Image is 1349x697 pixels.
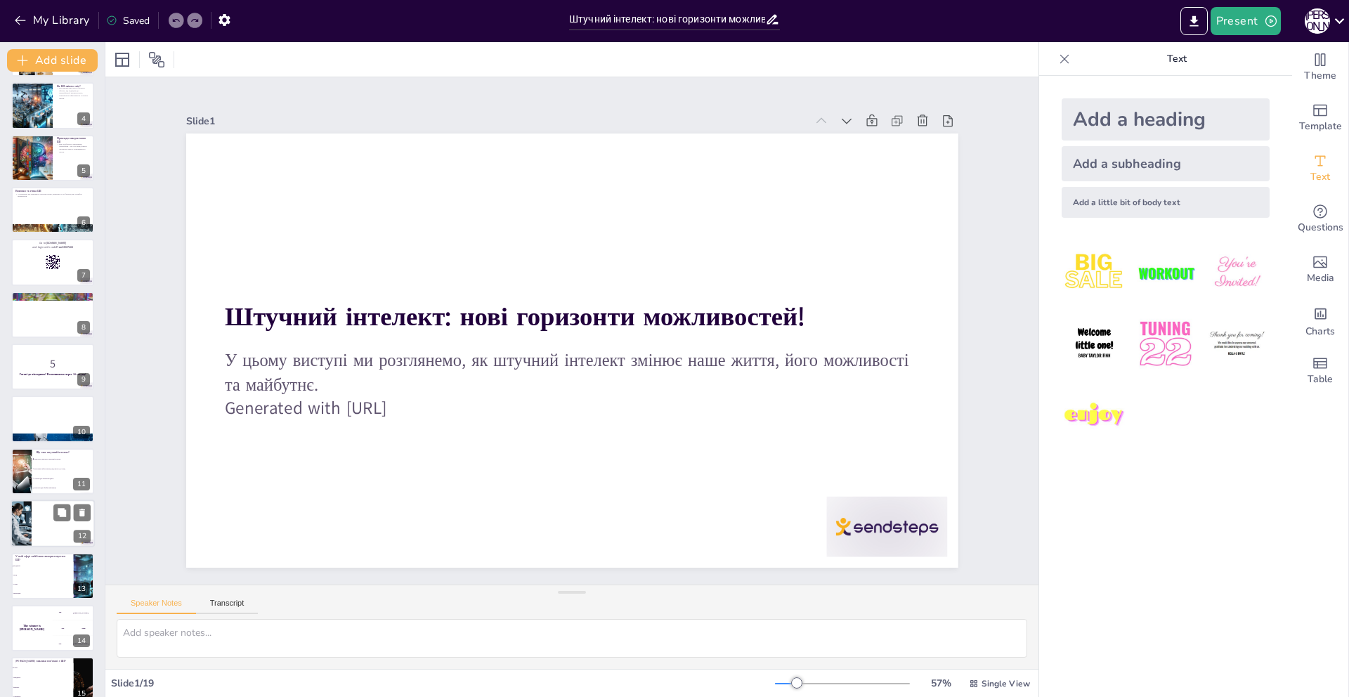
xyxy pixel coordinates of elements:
[53,605,94,620] div: 100
[34,468,93,469] span: Програмне забезпечення для [PERSON_NAME]
[13,667,72,668] span: Етика
[382,124,871,494] strong: Штучний інтелект: нові горизонти можливостей!
[1204,311,1270,377] img: 6.jpeg
[11,187,94,233] div: 6
[1062,240,1127,306] img: 1.jpeg
[15,189,90,193] p: Виклики та етика ШІ
[1076,42,1278,76] p: Text
[11,135,94,181] div: 5
[1298,220,1343,235] span: Questions
[924,677,958,690] div: 57 %
[15,193,90,197] p: З розвитком ШІ виникають питання етики, приватності та безпеки, які потрібно вирішувати.
[53,637,94,652] div: 300
[11,448,94,495] div: 11
[36,450,90,455] p: Що таке штучний інтелект?
[1204,240,1270,306] img: 3.jpeg
[1304,68,1336,84] span: Theme
[46,242,67,245] strong: [DOMAIN_NAME]
[1305,8,1330,34] div: М [PERSON_NAME]
[1062,146,1270,181] div: Add a subheading
[1180,7,1208,35] button: Export to PowerPoint
[11,82,94,129] div: 4
[53,504,70,521] button: Duplicate Slide
[73,634,90,647] div: 14
[238,54,814,482] p: Generated with [URL]
[1307,271,1334,286] span: Media
[1308,372,1333,387] span: Table
[57,136,90,144] p: Приклади використання ШІ
[57,84,90,89] p: Як ШІ змінює світ?
[73,426,90,438] div: 10
[502,268,1012,644] div: Slide 1
[1292,93,1348,143] div: Add ready made slides
[15,659,70,663] p: [PERSON_NAME] виклики пов'язані з ШІ?
[106,14,150,27] div: Saved
[57,87,90,100] p: ШІ використовується в багатьох сферах, від медицини до автомобільної промисловості, покращуючи еф...
[11,500,95,547] div: 12
[1299,119,1342,134] span: Template
[13,583,72,585] span: Спорт
[77,164,90,177] div: 5
[1292,42,1348,93] div: Change the overall theme
[1211,7,1281,35] button: Present
[1062,311,1127,377] img: 4.jpeg
[77,373,90,386] div: 9
[1310,169,1330,185] span: Text
[1292,143,1348,194] div: Add text boxes
[57,143,90,153] p: Від чат-ботів до автономних автомобілів - ШІ стає невід'ємною частиною нашого повсякденного життя.
[1133,311,1198,377] img: 5.jpeg
[1062,98,1270,141] div: Add a heading
[15,356,90,372] p: 5
[11,553,94,599] div: 13
[13,592,72,594] span: Мистецтво
[111,677,775,690] div: Slide 1 / 19
[196,599,259,614] button: Transcript
[1292,245,1348,295] div: Add images, graphics, shapes or video
[1292,194,1348,245] div: Get real-time input from your audience
[252,74,842,521] p: У цьому виступі ми розглянемо, як штучний інтелект змінює наше життя, його можливості та майбутнє.
[74,530,91,543] div: 12
[148,51,165,68] span: Position
[1305,7,1330,35] button: М [PERSON_NAME]
[73,582,90,595] div: 13
[1292,295,1348,346] div: Add charts and graphs
[11,605,94,651] div: 14
[77,112,90,125] div: 4
[11,625,53,632] h4: The winner is [PERSON_NAME]
[53,620,94,636] div: 200
[20,372,86,376] strong: Готові до вікторини? Розпочинаємо через 10 секунд!
[1133,240,1198,306] img: 2.jpeg
[117,599,196,614] button: Speaker Notes
[1062,187,1270,218] div: Add a little bit of body text
[111,48,133,71] div: Layout
[7,49,98,72] button: Add slide
[1292,346,1348,396] div: Add a table
[11,344,94,390] div: 9
[15,245,90,249] p: and login with code
[15,554,70,562] p: У якій сфері найбільше використовується ШІ?
[77,269,90,282] div: 7
[73,478,90,490] div: 11
[1305,324,1335,339] span: Charts
[11,396,94,442] div: 10
[13,574,72,575] span: Мода
[82,627,85,630] div: Jaap
[13,686,72,688] span: Вартість
[77,321,90,334] div: 8
[11,292,94,338] div: 8
[34,478,93,479] span: Система для зберігання даних
[11,239,94,285] div: 7
[1062,383,1127,448] img: 7.jpeg
[13,677,72,678] span: Швидкість
[34,487,93,488] span: Пристрій для обробки інформації
[13,565,72,566] span: Медицина
[34,458,93,460] span: Технологія, яка імітує людський інтелект
[74,504,91,521] button: Delete Slide
[15,242,90,246] p: Go to
[569,9,765,30] input: Insert title
[11,9,96,32] button: My Library
[77,216,90,229] div: 6
[982,678,1030,689] span: Single View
